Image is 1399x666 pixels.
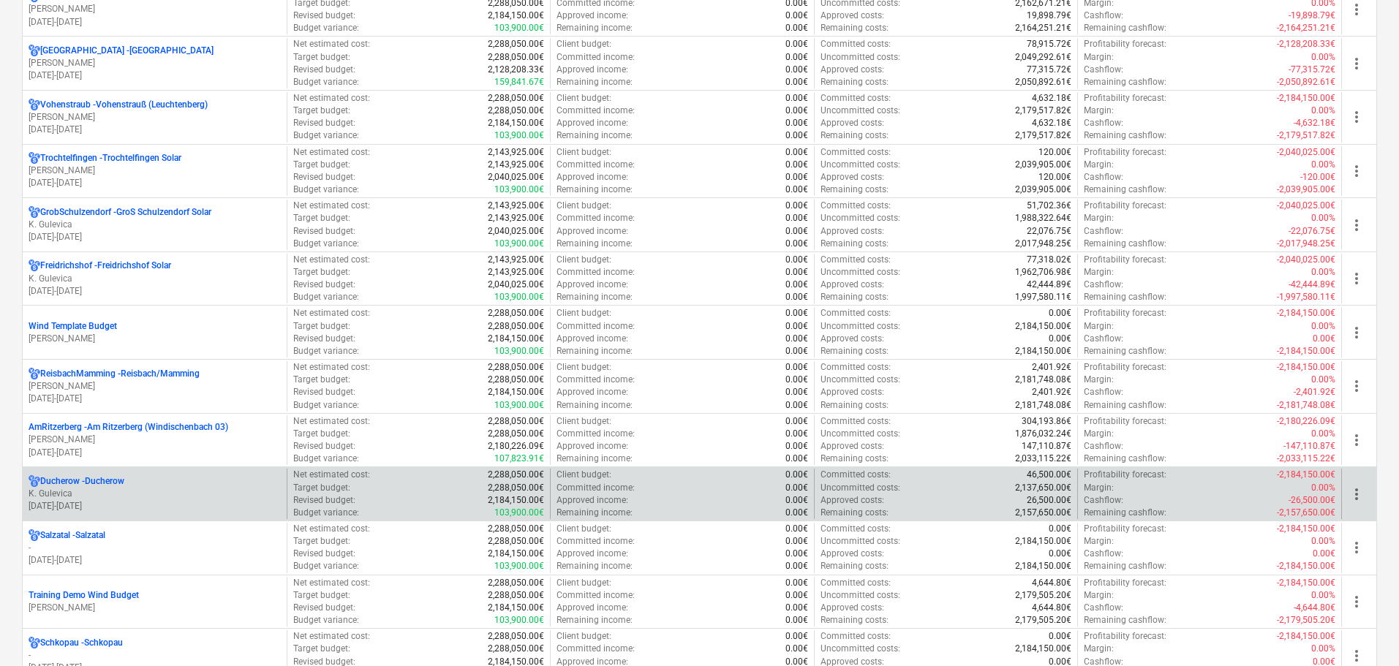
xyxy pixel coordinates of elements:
p: 0.00€ [785,76,808,88]
p: [DATE] - [DATE] [29,393,281,405]
p: Remaining income : [557,345,633,357]
p: [DATE] - [DATE] [29,124,281,136]
p: 19,898.79€ [1027,10,1071,22]
span: more_vert [1348,162,1365,180]
p: Net estimated cost : [293,361,370,374]
p: 2,184,150.00€ [488,117,544,129]
p: 2,288,050.00€ [488,307,544,319]
p: Profitability forecast : [1084,92,1166,105]
div: Freidrichshof -Freidrichshof SolarK. Gulevica[DATE]-[DATE] [29,260,281,297]
p: -2,179,517.82€ [1277,129,1335,142]
span: more_vert [1348,216,1365,234]
span: more_vert [1348,1,1365,18]
p: Committed income : [557,266,635,279]
p: Budget variance : [293,22,359,34]
p: Approved income : [557,333,628,345]
p: Remaining cashflow : [1084,129,1166,142]
span: more_vert [1348,324,1365,341]
p: -77,315.72€ [1289,64,1335,76]
p: Approved costs : [821,171,884,183]
p: [PERSON_NAME] [29,380,281,393]
p: Revised budget : [293,117,355,129]
p: 2,184,150.00€ [1015,320,1071,333]
p: -22,076.75€ [1289,225,1335,238]
p: 0.00€ [785,64,808,76]
p: [PERSON_NAME] [29,111,281,124]
p: Target budget : [293,51,350,64]
p: Target budget : [293,374,350,386]
p: 0.00€ [785,361,808,374]
p: 2,288,050.00€ [488,38,544,50]
p: -2,184,150.00€ [1277,307,1335,319]
span: more_vert [1348,485,1365,503]
p: Cashflow : [1084,333,1123,345]
p: Remaining income : [557,129,633,142]
p: 0.00€ [785,159,808,171]
p: Remaining income : [557,291,633,303]
p: 2,128,208.33€ [488,64,544,76]
p: Budget variance : [293,291,359,303]
p: [DATE] - [DATE] [29,69,281,82]
p: 0.00€ [785,22,808,34]
p: Revised budget : [293,64,355,76]
div: Project has multi currencies enabled [29,152,40,164]
p: Committed costs : [821,146,891,159]
p: 2,401.92€ [1032,361,1071,374]
p: Profitability forecast : [1084,200,1166,212]
p: Net estimated cost : [293,92,370,105]
p: 2,179,517.82€ [1015,129,1071,142]
p: 103,900.00€ [494,345,544,357]
p: GrobSchulzendorf - GroS Schulzendorf Solar [40,206,211,219]
p: 22,076.75€ [1027,225,1071,238]
p: 0.00€ [785,129,808,142]
p: Client budget : [557,200,611,212]
p: Approved income : [557,225,628,238]
p: 0.00€ [785,10,808,22]
p: Target budget : [293,212,350,224]
p: - [29,542,281,554]
p: [PERSON_NAME] [29,164,281,177]
p: 0.00€ [785,212,808,224]
p: 159,841.67€ [494,76,544,88]
p: 0.00€ [785,333,808,345]
p: 103,900.00€ [494,291,544,303]
p: 2,288,050.00€ [488,320,544,333]
p: -42,444.89€ [1289,279,1335,291]
p: Revised budget : [293,333,355,345]
p: Margin : [1084,51,1114,64]
p: 0.00% [1311,212,1335,224]
p: Profitability forecast : [1084,254,1166,266]
p: Approved income : [557,117,628,129]
span: more_vert [1348,270,1365,287]
p: Approved costs : [821,64,884,76]
p: 0.00€ [785,254,808,266]
div: Project has multi currencies enabled [29,99,40,111]
p: K. Gulevica [29,273,281,285]
p: Remaining costs : [821,22,889,34]
p: Approved income : [557,10,628,22]
p: Remaining income : [557,76,633,88]
div: Project has multi currencies enabled [29,260,40,272]
p: Revised budget : [293,225,355,238]
p: 2,143,925.00€ [488,159,544,171]
p: Profitability forecast : [1084,307,1166,319]
p: [DATE] - [DATE] [29,285,281,298]
p: Target budget : [293,266,350,279]
p: [PERSON_NAME] [29,3,281,15]
p: Remaining costs : [821,183,889,196]
p: Cashflow : [1084,225,1123,238]
p: 42,444.89€ [1027,279,1071,291]
p: 77,315.72€ [1027,64,1071,76]
p: 2,017,948.25€ [1015,238,1071,250]
div: Salzatal -Salzatal-[DATE]-[DATE] [29,529,281,567]
p: K. Gulevica [29,488,281,500]
p: 0.00€ [785,92,808,105]
p: Client budget : [557,38,611,50]
span: more_vert [1348,431,1365,449]
p: Margin : [1084,320,1114,333]
p: 2,143,925.00€ [488,146,544,159]
p: 2,049,292.61€ [1015,51,1071,64]
p: [DATE] - [DATE] [29,231,281,243]
p: -2,184,150.00€ [1277,92,1335,105]
p: 1,997,580.11€ [1015,291,1071,303]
